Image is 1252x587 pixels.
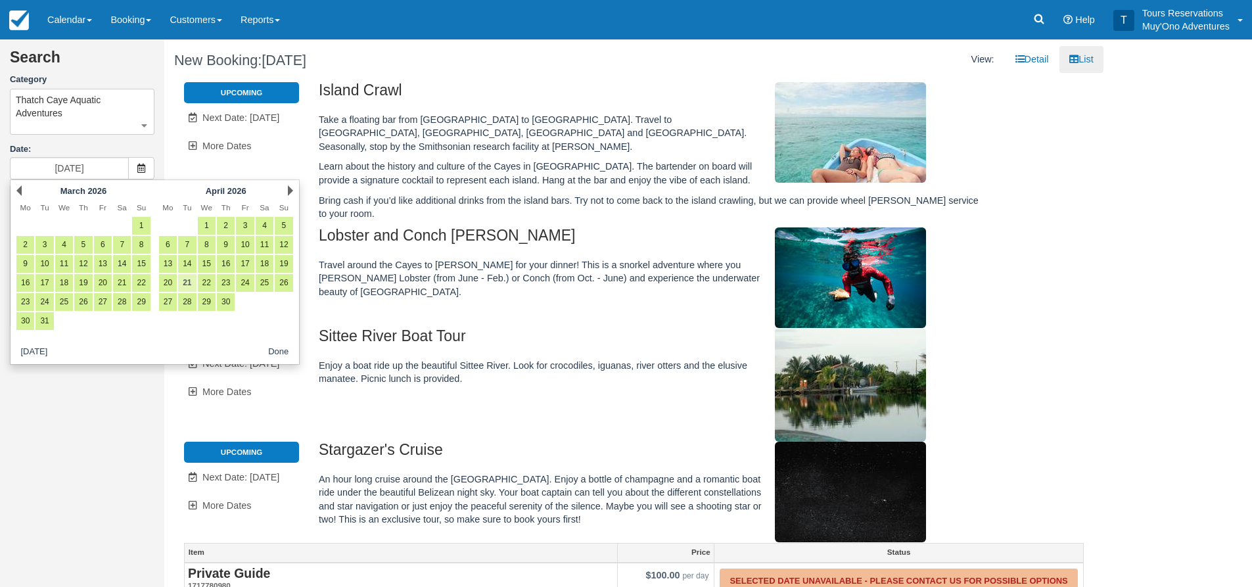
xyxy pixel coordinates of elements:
[113,274,131,292] a: 21
[236,217,254,235] a: 3
[256,217,273,235] a: 4
[132,217,150,235] a: 1
[55,236,73,254] a: 4
[217,293,235,311] a: 30
[74,255,92,273] a: 12
[236,255,254,273] a: 17
[1142,20,1230,33] p: Muy'Ono Adventures
[178,293,196,311] a: 28
[185,544,617,562] a: Item
[236,274,254,292] a: 24
[682,571,708,580] em: per day
[9,11,29,30] img: checkfront-main-nav-mini-logo.png
[275,274,292,292] a: 26
[202,387,251,397] span: More Dates
[227,186,246,196] span: 2026
[217,217,235,235] a: 2
[775,328,926,442] img: M307-1
[113,255,131,273] a: 14
[159,293,177,311] a: 27
[35,274,53,292] a: 17
[162,203,173,212] span: Monday
[132,236,150,254] a: 8
[55,255,73,273] a: 11
[99,203,106,212] span: Friday
[20,203,31,212] span: Monday
[35,236,53,254] a: 3
[16,185,22,196] a: Prev
[94,293,112,311] a: 27
[132,274,150,292] a: 22
[79,203,88,212] span: Thursday
[10,49,154,74] h2: Search
[201,203,212,212] span: Wednesday
[198,293,216,311] a: 29
[10,89,154,135] button: Thatch Caye Aquatic Adventures
[256,274,273,292] a: 25
[178,274,196,292] a: 21
[94,255,112,273] a: 13
[275,217,292,235] a: 5
[16,344,53,361] button: [DATE]
[202,112,279,123] span: Next Date: [DATE]
[60,186,85,196] span: March
[206,186,225,196] span: April
[319,442,988,466] h2: Stargazer's Cruise
[263,344,294,361] button: Done
[319,473,988,527] p: An hour long cruise around the [GEOGRAPHIC_DATA]. Enjoy a bottle of champagne and a romantic boat...
[94,236,112,254] a: 6
[74,293,92,311] a: 26
[113,236,131,254] a: 7
[132,255,150,273] a: 15
[1142,7,1230,20] p: Tours Reservations
[714,544,1082,562] a: Status
[256,255,273,273] a: 18
[319,113,988,154] p: Take a floating bar from [GEOGRAPHIC_DATA] to [GEOGRAPHIC_DATA]. Travel to [GEOGRAPHIC_DATA], [GE...
[1113,10,1134,31] div: T
[202,141,251,151] span: More Dates
[645,570,680,580] span: $100.00
[35,293,53,311] a: 24
[202,472,279,482] span: Next Date: [DATE]
[16,255,34,273] a: 9
[35,255,53,273] a: 10
[319,227,988,252] h2: Lobster and Conch [PERSON_NAME]
[183,203,191,212] span: Tuesday
[319,160,988,187] p: Learn about the history and culture of the Cayes in [GEOGRAPHIC_DATA]. The bartender on board wil...
[137,203,146,212] span: Sunday
[10,74,154,86] label: Category
[132,293,150,311] a: 29
[1063,15,1073,24] i: Help
[962,46,1004,73] li: View:
[184,105,299,131] a: Next Date: [DATE]
[217,274,235,292] a: 23
[279,203,289,212] span: Sunday
[319,194,988,221] p: Bring cash if you’d like additional drinks from the island bars. Try not to come back to the isla...
[58,203,70,212] span: Wednesday
[319,359,988,386] p: Enjoy a boat ride up the beautiful Sittee River. Look for crocodiles, iguanas, river otters and t...
[55,293,73,311] a: 25
[184,442,299,463] li: Upcoming
[198,255,216,273] a: 15
[319,258,988,299] p: Travel around the Cayes to [PERSON_NAME] for your dinner! This is a snorkel adventure where you [...
[1075,14,1095,25] span: Help
[202,500,251,511] span: More Dates
[178,255,196,273] a: 14
[74,236,92,254] a: 5
[618,544,714,562] a: Price
[16,274,34,292] a: 16
[10,143,154,156] label: Date:
[775,442,926,542] img: M308-1
[198,236,216,254] a: 8
[198,274,216,292] a: 22
[55,274,73,292] a: 18
[174,53,624,68] h1: New Booking:
[16,236,34,254] a: 2
[221,203,231,212] span: Thursday
[775,82,926,183] img: M305-1
[262,52,306,68] span: [DATE]
[159,255,177,273] a: 13
[256,236,273,254] a: 11
[16,293,34,311] a: 23
[260,203,269,212] span: Saturday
